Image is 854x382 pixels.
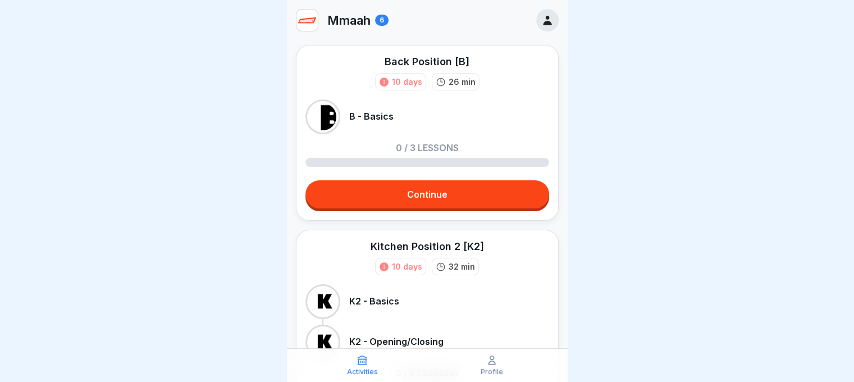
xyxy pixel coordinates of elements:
img: fnerpk4s4ghhmbqfwbhd1f75.png [296,10,318,31]
div: Kitchen Position 2 [K2] [371,239,484,253]
div: 6 [375,15,389,26]
p: 32 min [449,261,475,272]
p: B - Basics [349,111,394,122]
p: Profile [481,368,503,376]
p: K2 - Basics [349,296,399,307]
div: 10 days [392,261,422,272]
a: Continue [305,180,549,208]
p: 0 / 3 lessons [396,143,459,152]
p: K2 - Opening/Closing [349,336,444,347]
div: 10 days [392,76,422,88]
div: Back Position [B] [385,54,469,69]
p: 26 min [449,76,476,88]
p: Mmaah [327,13,371,28]
p: Activities [347,368,378,376]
